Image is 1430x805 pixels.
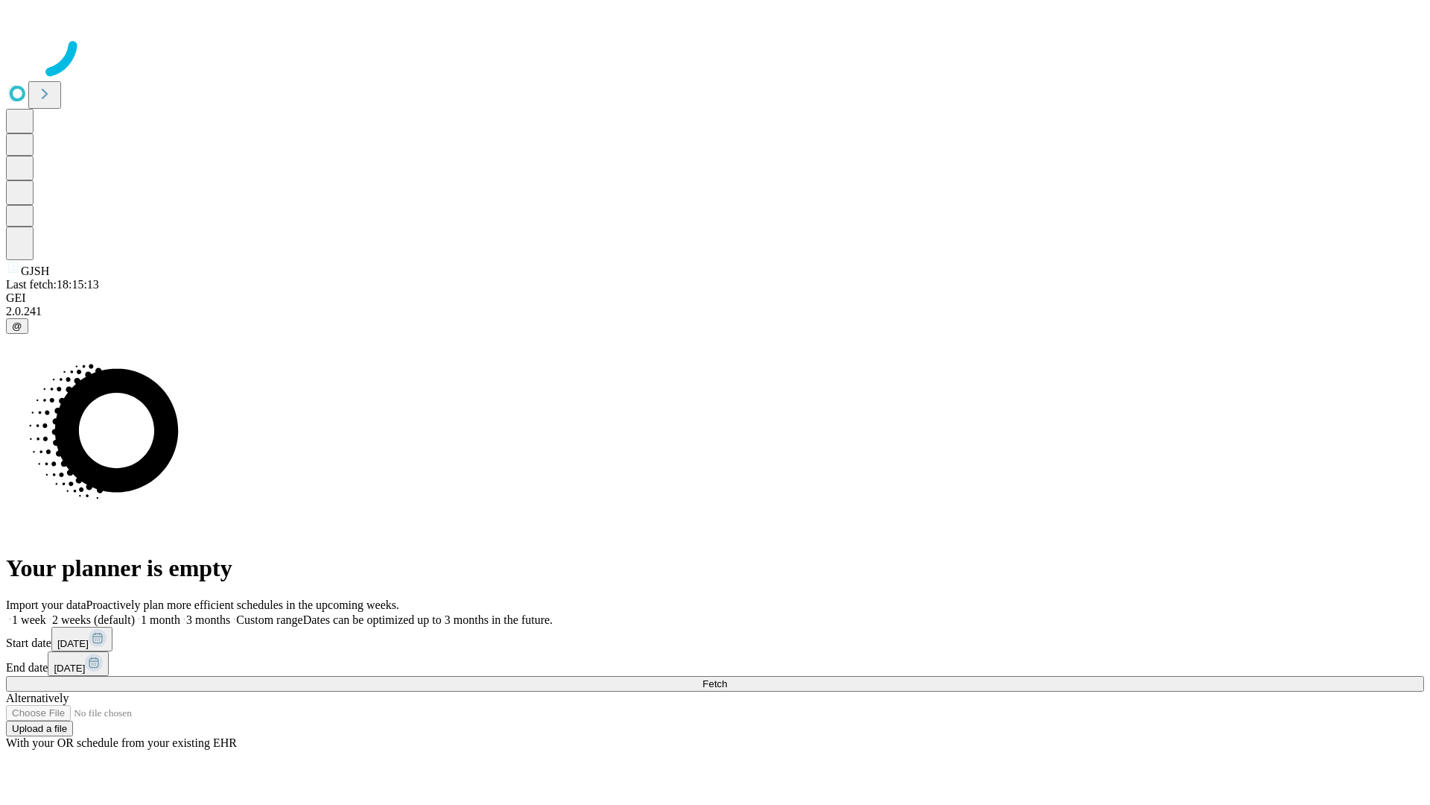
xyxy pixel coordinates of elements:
[6,555,1424,582] h1: Your planner is empty
[51,627,112,651] button: [DATE]
[6,305,1424,318] div: 2.0.241
[6,736,237,749] span: With your OR schedule from your existing EHR
[6,291,1424,305] div: GEI
[86,599,399,611] span: Proactively plan more efficient schedules in the upcoming weeks.
[12,321,22,332] span: @
[6,651,1424,676] div: End date
[6,627,1424,651] div: Start date
[6,676,1424,692] button: Fetch
[6,278,99,291] span: Last fetch: 18:15:13
[6,599,86,611] span: Import your data
[6,721,73,736] button: Upload a file
[12,613,46,626] span: 1 week
[6,318,28,334] button: @
[52,613,135,626] span: 2 weeks (default)
[6,692,69,704] span: Alternatively
[702,678,727,689] span: Fetch
[21,265,49,277] span: GJSH
[141,613,180,626] span: 1 month
[57,638,89,649] span: [DATE]
[303,613,553,626] span: Dates can be optimized up to 3 months in the future.
[54,663,85,674] span: [DATE]
[186,613,230,626] span: 3 months
[236,613,302,626] span: Custom range
[48,651,109,676] button: [DATE]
